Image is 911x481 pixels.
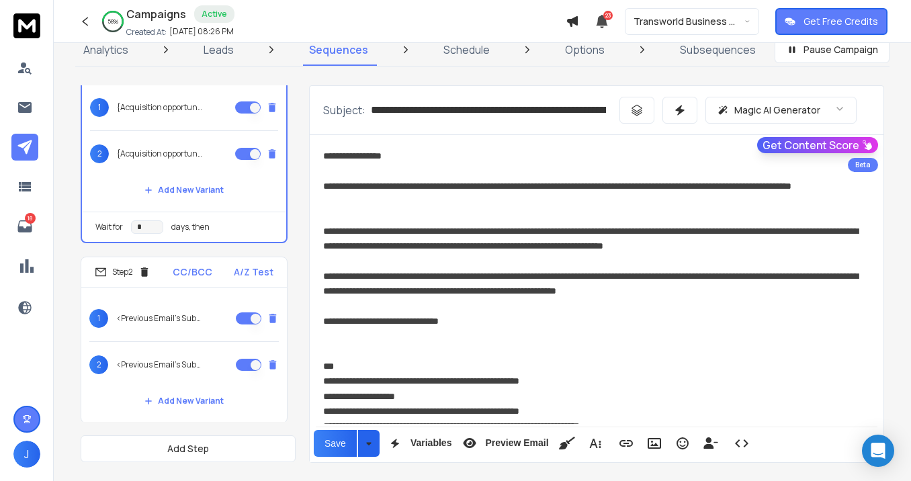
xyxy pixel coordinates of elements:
p: <Previous Email's Subject> [116,313,202,324]
button: Pause Campaign [775,36,890,63]
p: Analytics [83,42,128,58]
button: Emoticons [670,430,695,457]
span: Preview Email [482,437,551,449]
button: Insert Image (⌘P) [642,430,667,457]
button: More Text [582,430,608,457]
p: [DATE] 08:26 PM [169,26,234,37]
p: Sequences [309,42,368,58]
span: Variables [408,437,455,449]
p: {Acquisition opportunity|Fast growing fashion brand for sale} [117,102,203,113]
span: 2 [90,144,109,163]
p: Schedule [443,42,490,58]
p: Subject: [323,102,365,118]
span: 2 [89,355,108,374]
li: Step1CC/BCCA/Z Test1{Acquisition opportunity|Fast growing fashion brand for sale}2{Acquisition op... [81,45,288,243]
a: Subsequences [672,34,764,66]
button: J [13,441,40,468]
p: {Acquisition opportunity|Fast growing fashion brand for sale} [117,148,203,159]
a: Analytics [75,34,136,66]
p: Created At: [126,27,167,38]
p: Get Free Credits [804,15,878,28]
a: Options [557,34,613,66]
div: Active [194,5,234,23]
button: Clean HTML [554,430,580,457]
li: Step2CC/BCCA/Z Test1<Previous Email's Subject>2<Previous Email's Subject>Add New Variant [81,257,288,423]
p: days, then [171,222,210,232]
p: Transworld Business Advisors of [GEOGRAPHIC_DATA] [634,15,744,28]
p: 18 [25,213,36,224]
span: 23 [603,11,613,20]
a: Sequences [301,34,376,66]
p: Magic AI Generator [734,103,820,117]
button: Code View [729,430,754,457]
a: Schedule [435,34,498,66]
p: Leads [204,42,234,58]
button: Insert Unsubscribe Link [698,430,724,457]
a: 18 [11,213,38,240]
p: <Previous Email's Subject> [116,359,202,370]
div: Open Intercom Messenger [862,435,894,467]
p: Wait for [95,222,123,232]
div: Beta [848,158,878,172]
p: A/Z Test [234,265,273,279]
button: Get Content Score [757,137,878,153]
button: Add New Variant [134,388,234,414]
a: Leads [196,34,242,66]
span: 1 [89,309,108,328]
p: CC/BCC [173,265,212,279]
button: Insert Link (⌘K) [613,430,639,457]
button: Add Step [81,435,296,462]
p: 58 % [107,17,118,26]
span: 1 [90,98,109,117]
button: Get Free Credits [775,8,887,35]
button: Variables [382,430,455,457]
p: Options [565,42,605,58]
button: Preview Email [457,430,551,457]
button: Magic AI Generator [705,97,857,124]
p: Subsequences [680,42,756,58]
h1: Campaigns [126,6,186,22]
button: Add New Variant [134,177,234,204]
div: Step 2 [95,266,150,278]
button: Save [314,430,357,457]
